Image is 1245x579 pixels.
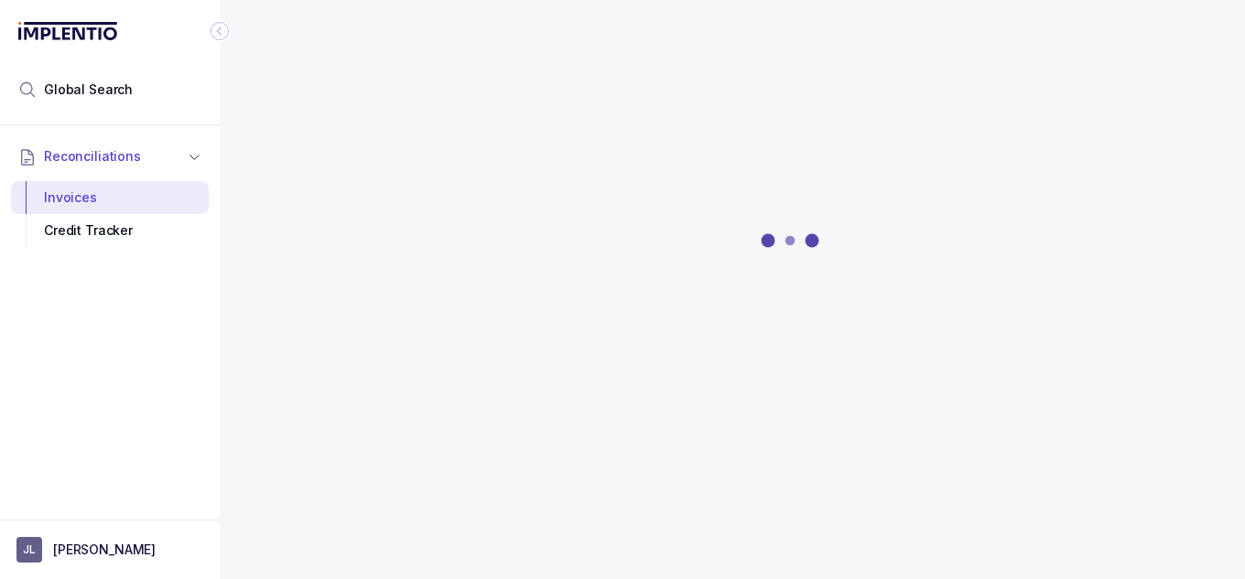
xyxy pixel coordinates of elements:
div: Collapse Icon [209,20,231,42]
button: Reconciliations [11,136,209,177]
button: User initials[PERSON_NAME] [16,537,203,563]
span: Reconciliations [44,147,141,166]
div: Credit Tracker [26,214,194,247]
div: Invoices [26,181,194,214]
span: User initials [16,537,42,563]
div: Reconciliations [11,177,209,252]
p: [PERSON_NAME] [53,541,156,559]
span: Global Search [44,80,133,99]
